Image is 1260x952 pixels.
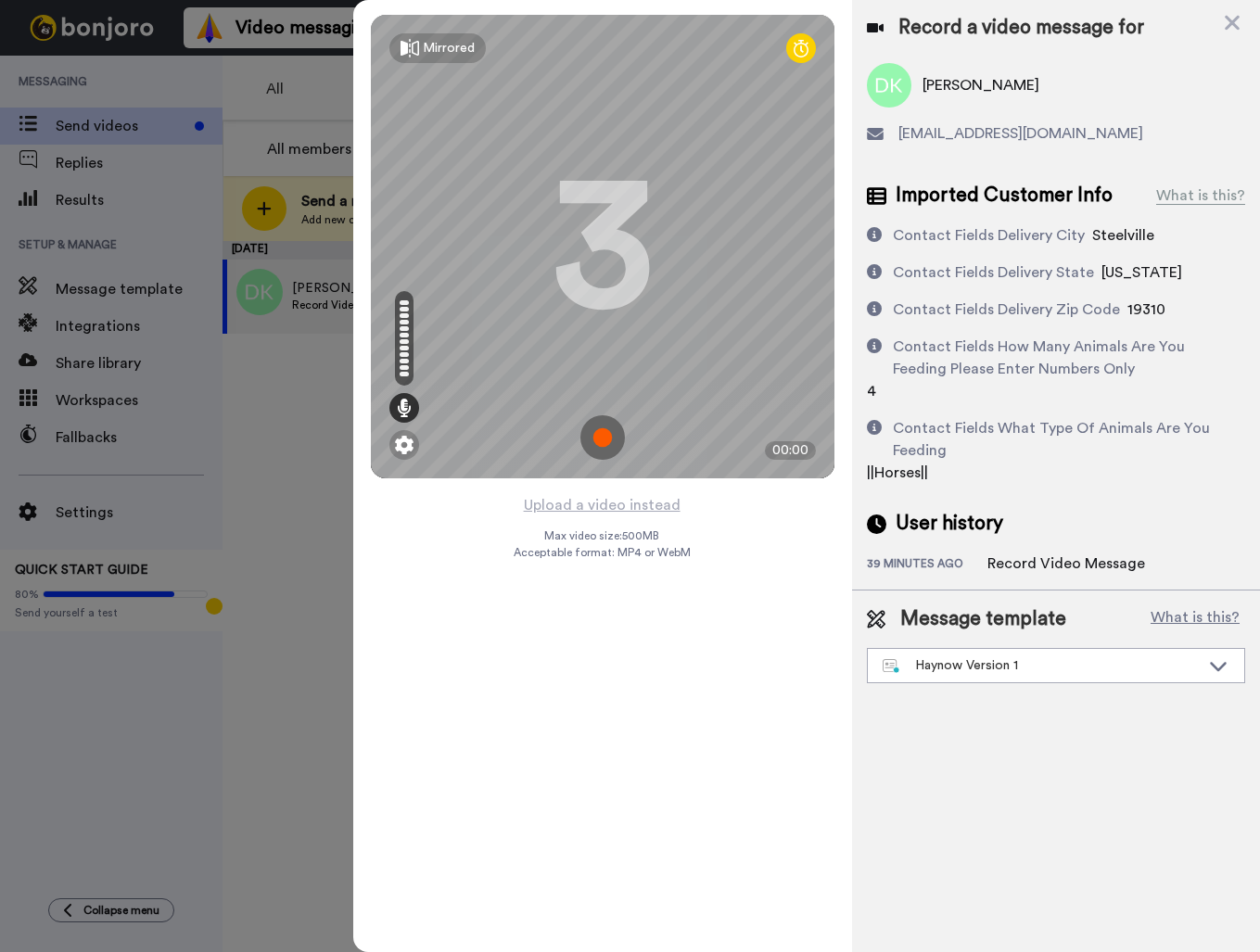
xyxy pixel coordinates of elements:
div: Contact Fields Delivery City [893,224,1085,247]
span: User history [896,510,1003,538]
div: Contact Fields Delivery State [893,261,1094,284]
span: Imported Customer Info [896,182,1113,209]
span: 19310 [1127,302,1165,317]
span: Max video size: 500 MB [545,528,660,543]
div: 39 minutes ago [867,556,987,575]
div: Contact Fields How Many Animals Are You Feeding Please Enter Numbers Only [893,336,1238,380]
span: 4 [867,384,876,399]
div: Contact Fields Delivery Zip Code [893,298,1120,321]
div: 00:00 [765,441,816,460]
span: [US_STATE] [1101,265,1182,280]
div: 3 [552,177,654,316]
img: nextgen-template.svg [883,659,900,674]
span: Acceptable format: MP4 or WebM [514,545,691,560]
button: What is this? [1145,605,1245,633]
span: [EMAIL_ADDRESS][DOMAIN_NAME] [898,122,1143,145]
div: Haynow Version 1 [883,656,1200,675]
span: Steelville [1092,228,1154,243]
button: Upload a video instead [518,493,686,517]
img: ic_record_start.svg [580,415,625,460]
span: ||Horses|| [867,465,928,480]
img: ic_gear.svg [395,436,414,454]
div: Record Video Message [987,552,1145,575]
span: Message template [900,605,1066,633]
div: What is this? [1156,184,1245,207]
div: Contact Fields What Type Of Animals Are You Feeding [893,417,1238,462]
